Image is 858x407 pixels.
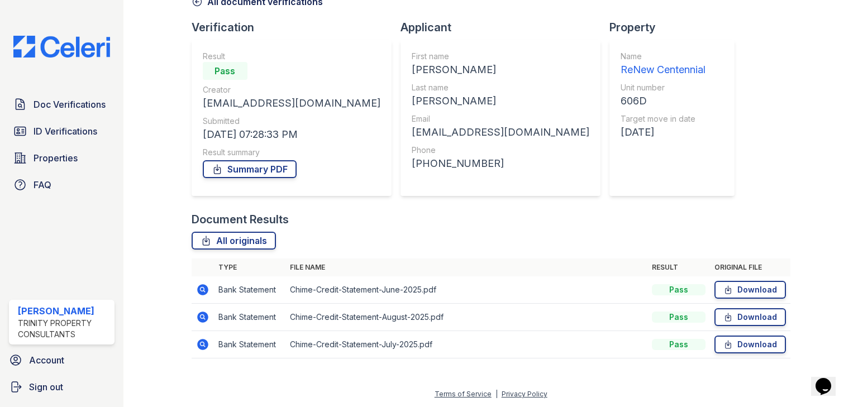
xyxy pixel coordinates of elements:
[412,156,589,171] div: [PHONE_NUMBER]
[412,93,589,109] div: [PERSON_NAME]
[621,62,706,78] div: ReNew Centennial
[214,331,285,358] td: Bank Statement
[412,51,589,62] div: First name
[412,125,589,140] div: [EMAIL_ADDRESS][DOMAIN_NAME]
[714,336,786,353] a: Download
[502,390,547,398] a: Privacy Policy
[412,113,589,125] div: Email
[652,284,706,295] div: Pass
[285,304,647,331] td: Chime-Credit-Statement-August-2025.pdf
[18,318,110,340] div: Trinity Property Consultants
[435,390,492,398] a: Terms of Service
[214,304,285,331] td: Bank Statement
[34,98,106,111] span: Doc Verifications
[412,82,589,93] div: Last name
[401,20,609,35] div: Applicant
[29,353,64,367] span: Account
[34,125,97,138] span: ID Verifications
[203,84,380,95] div: Creator
[621,82,706,93] div: Unit number
[34,151,78,165] span: Properties
[412,145,589,156] div: Phone
[621,51,706,78] a: Name ReNew Centennial
[285,276,647,304] td: Chime-Credit-Statement-June-2025.pdf
[9,120,115,142] a: ID Verifications
[214,276,285,304] td: Bank Statement
[647,258,710,276] th: Result
[285,258,647,276] th: File name
[621,125,706,140] div: [DATE]
[18,304,110,318] div: [PERSON_NAME]
[192,232,276,250] a: All originals
[412,62,589,78] div: [PERSON_NAME]
[34,178,51,191] span: FAQ
[29,380,63,394] span: Sign out
[495,390,498,398] div: |
[203,51,380,62] div: Result
[621,113,706,125] div: Target move in date
[652,339,706,350] div: Pass
[214,258,285,276] th: Type
[621,51,706,62] div: Name
[714,308,786,326] a: Download
[285,331,647,358] td: Chime-Credit-Statement-July-2025.pdf
[4,376,119,398] a: Sign out
[652,312,706,323] div: Pass
[203,160,297,178] a: Summary PDF
[192,212,289,227] div: Document Results
[609,20,743,35] div: Property
[621,93,706,109] div: 606D
[710,258,790,276] th: Original file
[9,93,115,116] a: Doc Verifications
[9,174,115,196] a: FAQ
[811,362,847,396] iframe: chat widget
[203,62,247,80] div: Pass
[4,36,119,58] img: CE_Logo_Blue-a8612792a0a2168367f1c8372b55b34899dd931a85d93a1a3d3e32e68fde9ad4.png
[9,147,115,169] a: Properties
[192,20,401,35] div: Verification
[4,349,119,371] a: Account
[203,95,380,111] div: [EMAIL_ADDRESS][DOMAIN_NAME]
[203,127,380,142] div: [DATE] 07:28:33 PM
[203,116,380,127] div: Submitted
[714,281,786,299] a: Download
[203,147,380,158] div: Result summary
